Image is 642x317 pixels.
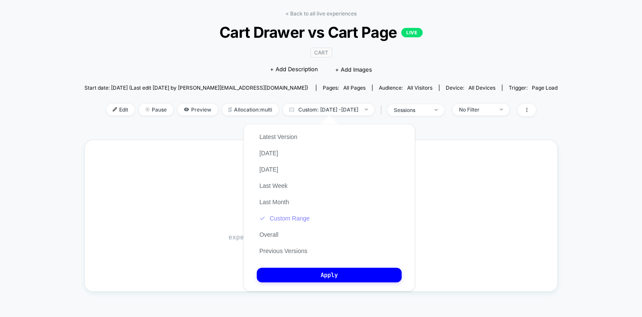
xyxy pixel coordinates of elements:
a: < Back to all live experiences [285,10,357,17]
span: Pause [139,104,173,115]
span: Allocation: multi [222,104,279,115]
span: Waiting for data… [100,220,542,242]
button: Overall [257,231,281,239]
span: all pages [343,85,366,91]
span: | [378,104,387,116]
img: edit [113,107,117,112]
button: Apply [257,268,402,282]
span: experience just started, data will be shown soon [228,233,414,242]
span: all devices [468,85,495,91]
button: [DATE] [257,149,281,157]
span: Device: [439,85,502,91]
span: Custom: [DATE] - [DATE] [283,104,374,115]
span: Start date: [DATE] (Last edit [DATE] by [PERSON_NAME][EMAIL_ADDRESS][DOMAIN_NAME]) [84,85,308,91]
img: end [500,109,503,110]
img: end [365,109,368,110]
span: CART [310,48,332,57]
span: Cart Drawer vs Cart Page [108,23,534,41]
div: Pages: [323,85,366,91]
span: + Add Description [270,65,318,74]
p: LIVE [401,28,423,37]
img: end [435,109,438,111]
button: Last Week [257,182,290,190]
div: No Filter [459,106,493,113]
span: + Add Images [335,66,372,73]
span: Preview [177,104,218,115]
span: Edit [106,104,135,115]
button: Custom Range [257,214,312,222]
img: rebalance [228,107,232,112]
button: Last Month [257,198,291,206]
img: end [145,107,150,112]
button: Previous Versions [257,247,310,255]
button: Latest Version [257,133,300,141]
span: All Visitors [407,85,432,91]
div: Trigger: [509,85,558,91]
div: sessions [394,107,428,113]
button: [DATE] [257,166,281,173]
img: calendar [289,107,294,112]
div: Audience: [379,85,432,91]
span: Page Load [532,85,558,91]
